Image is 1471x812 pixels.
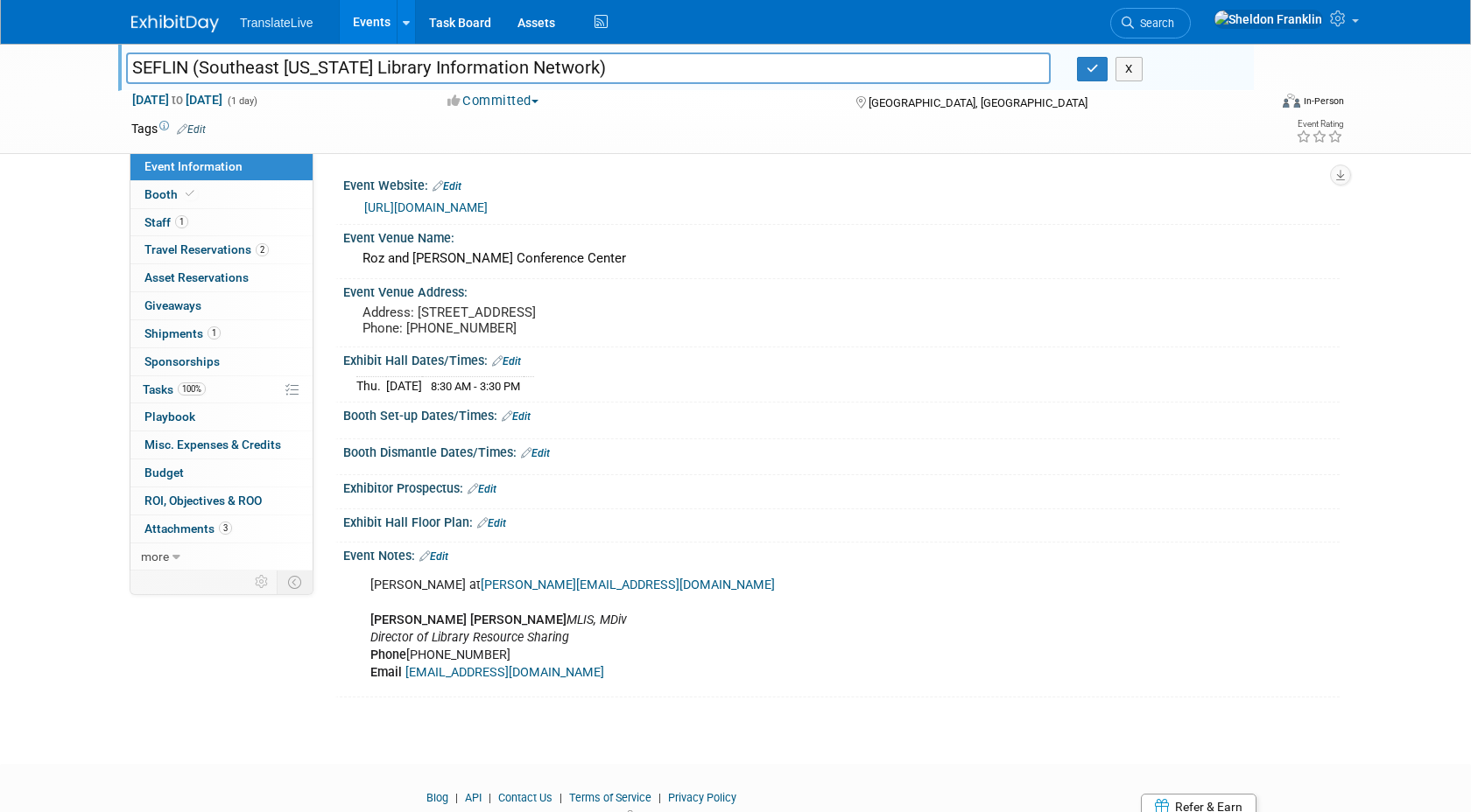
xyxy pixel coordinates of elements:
[130,236,313,263] a: Travel Reservations2
[144,298,201,312] span: Giveaways
[247,570,278,593] td: Personalize Event Tab Strip
[208,326,221,339] span: 1
[130,376,313,403] a: Tasks100%
[343,475,1340,498] div: Exhibitor Prospectus:
[278,570,313,593] td: Toggle Event Tabs
[130,153,313,180] a: Event Information
[144,270,249,284] span: Asset Reservations
[362,304,739,336] pre: Address: [STREET_ADDRESS] Phone: [PHONE_NUMBER]
[144,493,262,507] span: ROI, Objectives & ROO
[144,465,184,479] span: Budget
[144,521,232,535] span: Attachments
[481,577,775,592] a: [PERSON_NAME][EMAIL_ADDRESS][DOMAIN_NAME]
[130,264,313,291] a: Asset Reservations
[1134,17,1174,30] span: Search
[468,483,496,495] a: Edit
[433,180,461,192] a: Edit
[405,665,604,680] a: [EMAIL_ADDRESS][DOMAIN_NAME]
[1283,94,1300,108] img: Format-Inperson.png
[521,447,550,459] a: Edit
[356,377,386,395] td: Thu.
[131,120,206,137] td: Tags
[169,93,186,107] span: to
[555,791,567,804] span: |
[130,487,313,514] a: ROI, Objectives & ROO
[177,123,206,136] a: Edit
[567,612,627,627] i: MLIS, MDiv
[343,542,1340,565] div: Event Notes:
[343,225,1340,247] div: Event Venue Name:
[141,549,169,563] span: more
[131,92,223,108] span: [DATE] [DATE]
[143,382,206,396] span: Tasks
[178,382,206,395] span: 100%
[431,380,520,393] span: 8:30 AM - 3:30 PM
[186,189,194,199] i: Booth reservation complete
[144,242,269,256] span: Travel Reservations
[343,439,1340,462] div: Booth Dismantle Dates/Times:
[370,612,567,627] b: [PERSON_NAME] [PERSON_NAME]
[343,509,1340,532] div: Exhibit Hall Floor Plan:
[130,431,313,458] a: Misc. Expenses & Credits
[668,791,736,804] a: Privacy Policy
[569,791,651,804] a: Terms of Service
[130,543,313,570] a: more
[1116,57,1143,81] button: X
[144,215,188,229] span: Staff
[130,515,313,542] a: Attachments3
[364,200,488,214] a: [URL][DOMAIN_NAME]
[386,377,422,395] td: [DATE]
[441,92,545,110] button: Committed
[1214,10,1323,29] img: Sheldon Franklin
[240,16,313,30] span: TranslateLive
[343,402,1340,425] div: Booth Set-up Dates/Times:
[465,791,482,804] a: API
[130,181,313,208] a: Booth
[426,791,448,804] a: Blog
[484,791,496,804] span: |
[144,187,198,201] span: Booth
[370,665,402,680] b: Email
[477,517,506,529] a: Edit
[343,347,1340,370] div: Exhibit Hall Dates/Times:
[226,95,257,107] span: (1 day)
[130,209,313,236] a: Staff1
[1110,8,1191,38] a: Search
[175,215,188,228] span: 1
[451,791,462,804] span: |
[256,243,269,256] span: 2
[1303,94,1344,108] div: In-Person
[869,96,1087,109] span: [GEOGRAPHIC_DATA], [GEOGRAPHIC_DATA]
[144,159,243,173] span: Event Information
[219,521,232,535] span: 3
[131,15,219,32] img: ExhibitDay
[144,409,195,423] span: Playbook
[356,245,1327,272] div: Roz and [PERSON_NAME] Conference Center
[370,647,406,662] b: Phone
[130,292,313,319] a: Giveaways
[144,354,220,368] span: Sponsorships
[144,326,221,340] span: Shipments
[498,791,553,804] a: Contact Us
[1296,120,1343,129] div: Event Rating
[654,791,665,804] span: |
[343,279,1340,301] div: Event Venue Address:
[492,355,521,367] a: Edit
[1164,91,1344,117] div: Event Format
[130,320,313,347] a: Shipments1
[358,568,1147,690] div: [PERSON_NAME] at [PHONE_NUMBER]
[130,348,313,375] a: Sponsorships
[370,630,569,645] i: Director of Library Resource Sharing
[502,410,531,423] a: Edit
[130,403,313,430] a: Playbook
[343,172,1340,195] div: Event Website:
[144,437,281,451] span: Misc. Expenses & Credits
[419,550,448,563] a: Edit
[130,459,313,486] a: Budget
